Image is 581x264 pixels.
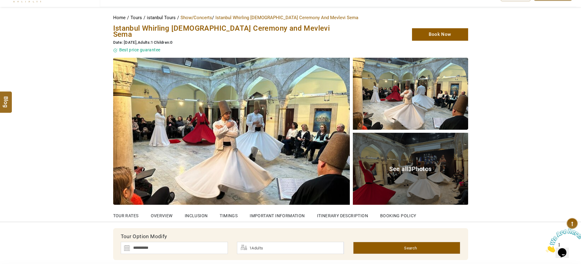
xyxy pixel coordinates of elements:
li: Istanbul Whirling [DEMOGRAPHIC_DATA] Ceremony And Mevlevi Sema [215,13,358,22]
a: Tours [130,15,144,20]
a: Itinerary Description [317,205,368,222]
img: Istanbul Whirling Dervishes Ceremony and Mevlevi Sema [113,58,350,205]
span: 1Adults [249,246,263,250]
span: Blog [2,96,10,101]
a: istanbul Tours [147,15,177,20]
span: 1 [2,2,5,8]
a: Booking Policy [380,205,416,222]
span: Date: [DATE] [113,40,137,45]
a: Tour Rates [113,205,139,222]
div: Tour Option Modify [116,231,465,242]
span: See all Photos [389,165,432,173]
span: Children:0 [154,40,172,45]
img: Chat attention grabber [2,2,40,26]
span: Istanbul Whirling [DEMOGRAPHIC_DATA] Ceremony and Mevlevi Sema [113,24,330,39]
span: 3 [408,165,412,173]
iframe: chat widget [543,226,581,255]
div: , [113,40,347,46]
span: Adults:1 [138,40,153,45]
li: Show/Concerts [181,13,214,22]
a: Important Information [250,205,305,222]
a: Home [113,15,127,20]
a: See all3Photos [353,133,468,205]
a: OVERVIEW [151,205,173,222]
a: Search [353,242,460,254]
a: Inclusion [185,205,208,222]
span: Best price guarantee [119,47,160,52]
img: Istanbul Whirling Dervishes Ceremony and Mevlevi Sema [353,58,468,130]
a: Book Now [412,28,468,41]
a: Timings [220,205,238,222]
